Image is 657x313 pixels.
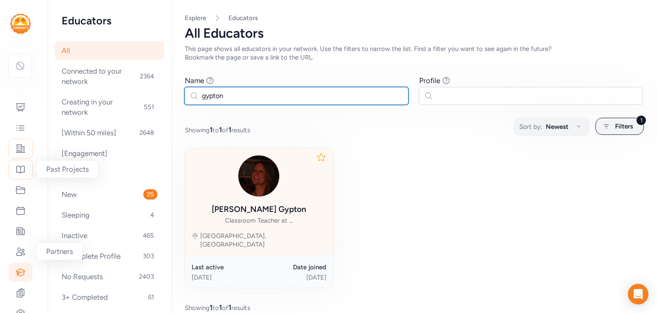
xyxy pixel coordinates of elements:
[228,14,258,22] a: Educators
[219,303,222,312] span: 1
[143,189,157,200] span: 25
[419,75,440,86] div: Profile
[139,230,157,241] span: 465
[55,164,164,183] div: Starred
[259,273,326,282] div: [DATE]
[259,263,326,271] div: Date joined
[55,144,164,163] div: [Engagement]
[615,121,633,131] span: Filters
[192,273,259,282] div: [DATE]
[228,303,231,312] span: 1
[136,271,157,282] span: 2403
[147,210,157,220] span: 4
[55,62,164,91] div: Connected to your network
[192,263,259,271] div: Last active
[55,206,164,224] div: Sleeping
[210,303,213,312] span: 1
[546,122,568,132] span: Newest
[145,292,157,302] span: 61
[55,185,164,204] div: New
[140,102,157,112] span: 551
[55,92,164,122] div: Creating in your network
[519,122,542,132] span: Sort by:
[136,128,157,138] span: 2648
[185,26,643,41] div: All Educators
[185,125,250,135] span: Showing to of results
[55,123,164,142] div: [Within 50 miles]
[225,216,293,225] div: Classroom Teacher at ...
[636,115,646,125] div: 1
[55,247,164,265] div: Incomplete Profile
[185,75,204,86] div: Name
[514,118,589,136] button: Sort by:Newest
[210,125,213,134] span: 1
[139,251,157,261] span: 303
[219,125,222,134] span: 1
[200,232,326,249] div: [GEOGRAPHIC_DATA], [GEOGRAPHIC_DATA]
[55,288,164,307] div: 3+ Completed
[185,14,206,22] a: Explore
[628,284,648,304] div: Open Intercom Messenger
[185,302,250,313] span: Showing to of results
[55,41,164,60] div: All
[228,125,231,134] span: 1
[62,14,157,27] h2: Educators
[185,45,568,62] div: This page shows all educators in your network. Use the filters to narrow the list. Find a filter ...
[212,203,306,215] div: [PERSON_NAME] Gypton
[238,155,279,197] img: rKjDxcjQByYOt02YKZl6
[55,267,164,286] div: No Requests
[55,226,164,245] div: Inactive
[185,14,643,22] nav: Breadcrumb
[136,71,157,81] span: 2364
[10,14,31,34] img: logo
